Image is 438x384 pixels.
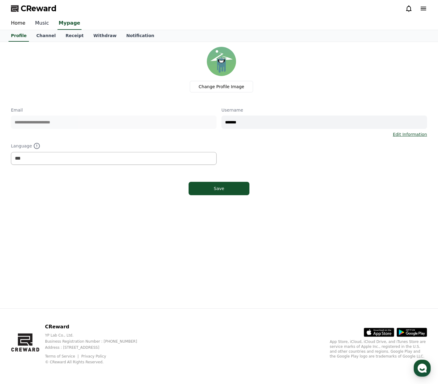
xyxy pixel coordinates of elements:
a: Withdraw [89,30,121,42]
p: App Store, iCloud, iCloud Drive, and iTunes Store are service marks of Apple Inc., registered in ... [330,339,427,359]
p: Email [11,107,217,113]
a: Privacy Policy [81,354,106,358]
a: Messages [40,193,78,208]
a: Settings [78,193,117,208]
a: Home [6,17,30,30]
a: Profile [9,30,29,42]
a: Receipt [61,30,89,42]
a: Channel [31,30,61,42]
a: Terms of Service [45,354,80,358]
a: Mypage [57,17,82,30]
p: CReward [45,323,147,330]
p: YP Lab Co., Ltd. [45,333,147,338]
p: © CReward All Rights Reserved. [45,360,147,365]
label: Change Profile Image [190,81,253,92]
a: Edit Information [393,131,427,137]
button: Save [189,182,249,195]
div: Save [201,185,237,192]
p: Language [11,142,217,150]
a: Notification [121,30,159,42]
a: Home [2,193,40,208]
p: Username [221,107,427,113]
span: CReward [21,4,57,13]
span: Home [16,202,26,207]
span: Settings [90,202,105,207]
span: Messages [50,202,68,207]
img: profile_image [207,47,236,76]
a: Music [30,17,54,30]
a: CReward [11,4,57,13]
p: Business Registration Number : [PHONE_NUMBER] [45,339,147,344]
p: Address : [STREET_ADDRESS] [45,345,147,350]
